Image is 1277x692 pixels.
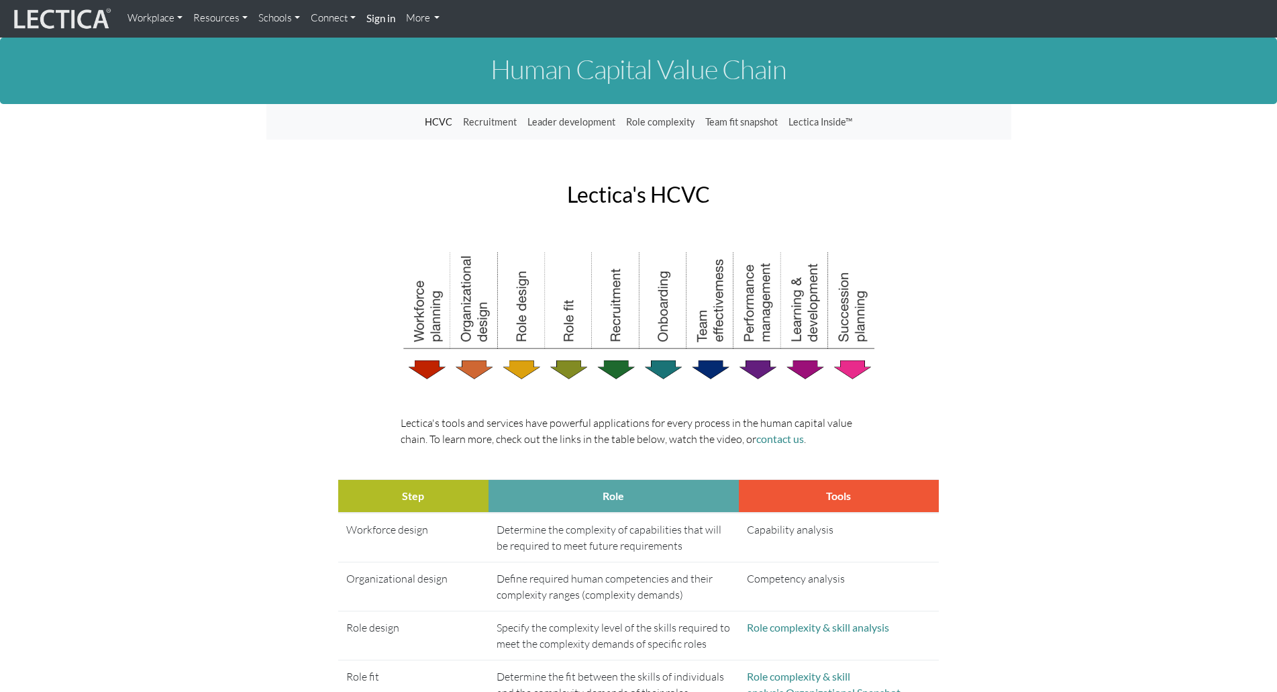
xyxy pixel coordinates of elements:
a: Lectica Inside™ [783,109,858,135]
th: Step [338,479,489,513]
td: Specify the complexity level of the skills required to meet the complexity demands of specific roles [489,611,739,660]
h2: Lectica's HCVC [276,183,1001,206]
a: Schools [253,5,305,32]
img: Human Capital Value Chain image [401,250,877,383]
a: Role complexity & skill analysis [747,621,889,634]
td: Define required human competencies and their complexity ranges (complexity demands) [489,562,739,611]
a: Role complexity [621,109,700,135]
td: Competency analysis [739,562,939,611]
td: Workforce design [338,513,489,562]
a: Team fit snapshot [700,109,783,135]
a: Resources [188,5,253,32]
td: Capability analysis [739,513,939,562]
h1: Human Capital Value Chain [266,54,1011,84]
a: contact us [756,432,804,445]
th: Role [489,479,739,513]
a: HCVC [419,109,458,135]
td: Organizational design [338,562,489,611]
th: Tools [739,479,939,513]
a: Sign in [361,5,401,32]
a: Recruitment [458,109,522,135]
a: Workplace [122,5,188,32]
a: More [401,5,446,32]
a: Connect [305,5,361,32]
a: Leader development [522,109,621,135]
img: lecticalive [11,6,111,32]
p: Lectica's tools and services have powerful applications for every process in the human capital va... [401,415,877,447]
td: Role design [338,611,489,660]
td: Determine the complexity of capabilities that will be required to meet future requirements [489,513,739,562]
strong: Sign in [366,12,395,24]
